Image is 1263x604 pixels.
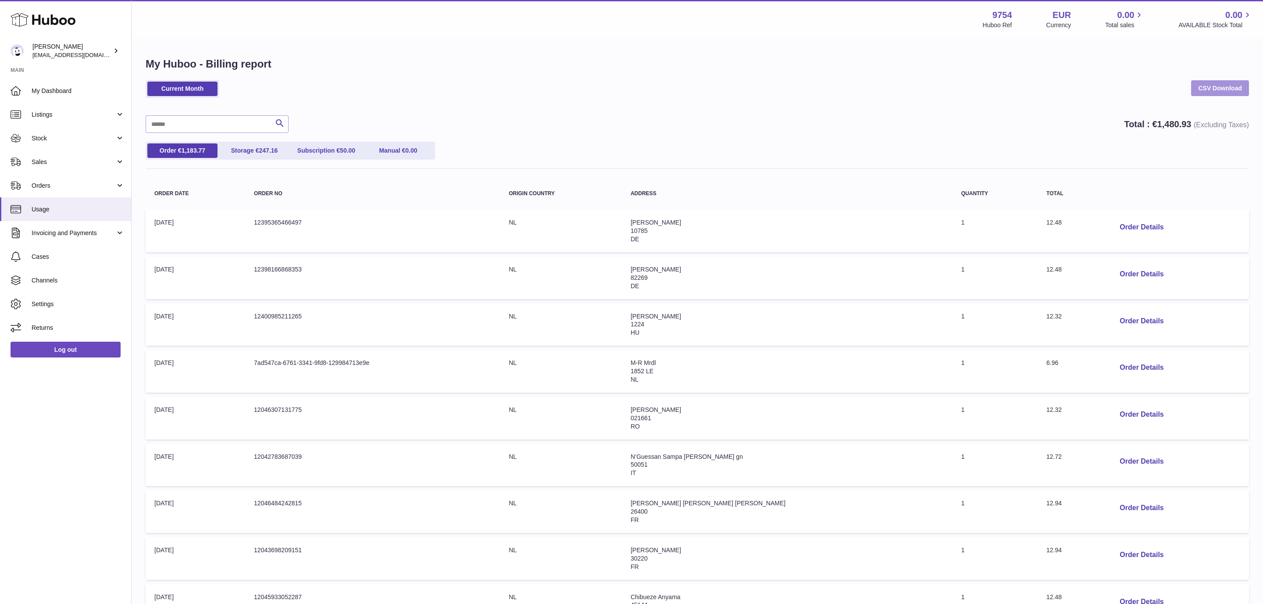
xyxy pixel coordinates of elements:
[146,257,245,299] td: [DATE]
[1113,546,1170,564] button: Order Details
[1225,9,1242,21] span: 0.00
[1046,21,1071,29] div: Currency
[32,229,115,237] span: Invoicing and Payments
[953,490,1038,533] td: 1
[631,415,651,422] span: 021661
[147,82,218,96] a: Current Month
[182,147,206,154] span: 1,183.77
[32,158,115,166] span: Sales
[1046,453,1062,460] span: 12.72
[146,57,1249,71] h1: My Huboo - Billing report
[622,182,953,205] th: Address
[1052,9,1071,21] strong: EUR
[363,143,433,158] a: Manual €0.00
[146,490,245,533] td: [DATE]
[500,304,622,346] td: NL
[500,257,622,299] td: NL
[631,593,681,600] span: Chibueze Anyama
[245,537,500,580] td: 12043698209151
[1046,547,1062,554] span: 12.94
[245,444,500,486] td: 12042783687039
[953,182,1038,205] th: Quantity
[631,406,681,413] span: [PERSON_NAME]
[146,304,245,346] td: [DATE]
[953,537,1038,580] td: 1
[631,555,648,562] span: 30220
[953,350,1038,393] td: 1
[953,397,1038,440] td: 1
[631,508,648,515] span: 26400
[1046,266,1062,273] span: 12.48
[32,182,115,190] span: Orders
[631,236,639,243] span: DE
[1113,359,1170,377] button: Order Details
[1038,182,1104,205] th: Total
[1191,80,1249,96] a: CSV Download
[631,500,785,507] span: [PERSON_NAME] [PERSON_NAME] [PERSON_NAME]
[1117,9,1135,21] span: 0.00
[1157,119,1192,129] span: 1,480.93
[1113,499,1170,517] button: Order Details
[631,376,639,383] span: NL
[146,397,245,440] td: [DATE]
[1046,406,1062,413] span: 12.32
[631,469,636,476] span: IT
[953,257,1038,299] td: 1
[1046,313,1062,320] span: 12.32
[1046,359,1058,366] span: 6.96
[146,537,245,580] td: [DATE]
[245,182,500,205] th: Order no
[953,304,1038,346] td: 1
[500,444,622,486] td: NL
[245,350,500,393] td: 7ad547ca-6761-3341-9fd8-129984713e9e
[146,182,245,205] th: Order Date
[631,313,681,320] span: [PERSON_NAME]
[500,350,622,393] td: NL
[631,282,639,289] span: DE
[983,21,1012,29] div: Huboo Ref
[1113,265,1170,283] button: Order Details
[245,257,500,299] td: 12398166868353
[32,43,111,59] div: [PERSON_NAME]
[500,537,622,580] td: NL
[1178,21,1252,29] span: AVAILABLE Stock Total
[631,368,653,375] span: 1852 LE
[1105,21,1144,29] span: Total sales
[631,321,644,328] span: 1224
[500,397,622,440] td: NL
[500,490,622,533] td: NL
[631,329,639,336] span: HU
[631,227,648,234] span: 10785
[500,210,622,252] td: NL
[147,143,218,158] a: Order €1,183.77
[953,210,1038,252] td: 1
[631,219,681,226] span: [PERSON_NAME]
[1046,500,1062,507] span: 12.94
[1113,218,1170,236] button: Order Details
[146,350,245,393] td: [DATE]
[631,516,639,523] span: FR
[631,274,648,281] span: 82269
[291,143,361,158] a: Subscription €50.00
[1124,119,1249,129] strong: Total : €
[1194,121,1249,129] span: (Excluding Taxes)
[146,210,245,252] td: [DATE]
[245,397,500,440] td: 12046307131775
[219,143,289,158] a: Storage €247.16
[32,87,125,95] span: My Dashboard
[259,147,278,154] span: 247.16
[405,147,417,154] span: 0.00
[146,444,245,486] td: [DATE]
[631,453,743,460] span: N’Guessan Sampa [PERSON_NAME] gn
[1105,9,1144,29] a: 0.00 Total sales
[1113,312,1170,330] button: Order Details
[32,300,125,308] span: Settings
[631,461,648,468] span: 50051
[32,111,115,119] span: Listings
[32,134,115,143] span: Stock
[992,9,1012,21] strong: 9754
[631,359,656,366] span: M-R Mrdl
[32,324,125,332] span: Returns
[631,423,640,430] span: RO
[245,490,500,533] td: 12046484242815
